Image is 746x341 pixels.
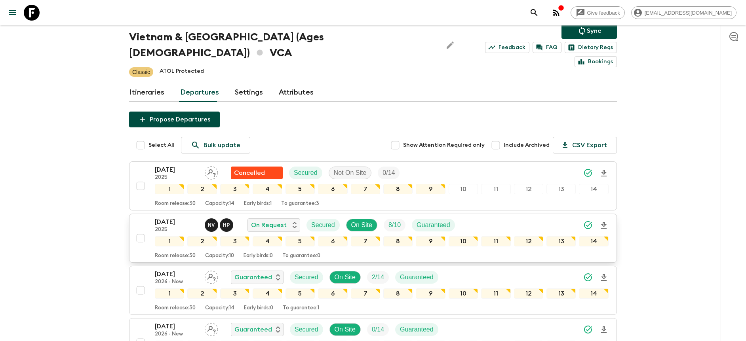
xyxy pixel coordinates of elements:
[187,288,217,299] div: 2
[335,273,356,282] p: On Site
[129,83,164,102] a: Itineraries
[155,217,198,227] p: [DATE]
[282,253,320,259] p: To guarantee: 0
[383,236,413,246] div: 8
[306,219,340,231] div: Secured
[449,236,478,246] div: 10
[205,218,235,232] button: NVHP
[205,221,235,227] span: Nguyen Van Canh, Heng PringRathana
[244,201,272,207] p: Early birds: 1
[223,222,230,228] p: H P
[546,288,576,299] div: 13
[417,220,450,230] p: Guaranteed
[5,5,21,21] button: menu
[187,236,217,246] div: 2
[571,6,625,19] a: Give feedback
[575,56,617,67] a: Bookings
[290,271,323,284] div: Secured
[587,26,601,36] p: Sync
[129,29,436,61] h1: Vietnam & [GEOGRAPHIC_DATA] (Ages [DEMOGRAPHIC_DATA]) VCA
[235,83,263,102] a: Settings
[155,253,196,259] p: Room release: 30
[583,168,593,178] svg: Synced Successfully
[583,220,593,230] svg: Synced Successfully
[253,236,282,246] div: 4
[155,201,196,207] p: Room release: 30
[129,112,220,127] button: Propose Departures
[599,169,609,178] svg: Download Onboarding
[181,137,250,153] a: Bulk update
[367,271,389,284] div: Trip Fill
[155,227,198,233] p: 2025
[565,42,617,53] a: Dietary Reqs
[599,273,609,282] svg: Download Onboarding
[295,273,318,282] p: Secured
[155,174,198,181] p: 2025
[449,288,478,299] div: 10
[155,305,196,311] p: Room release: 30
[205,253,234,259] p: Capacity: 10
[148,141,175,149] span: Select All
[334,168,367,178] p: Not On Site
[400,273,434,282] p: Guaranteed
[416,184,445,194] div: 9
[155,322,198,331] p: [DATE]
[351,288,380,299] div: 7
[351,184,380,194] div: 7
[205,325,218,332] span: Assign pack leader
[204,140,240,150] p: Bulk update
[640,10,736,16] span: [EMAIL_ADDRESS][DOMAIN_NAME]
[295,325,318,334] p: Secured
[155,288,184,299] div: 1
[311,220,335,230] p: Secured
[180,83,219,102] a: Departures
[205,169,218,175] span: Assign pack leader
[253,288,282,299] div: 4
[579,236,608,246] div: 14
[449,184,478,194] div: 10
[599,325,609,335] svg: Download Onboarding
[155,331,198,337] p: 2026 - New
[318,236,347,246] div: 6
[329,167,372,179] div: Not On Site
[285,184,315,194] div: 5
[234,168,265,178] p: Cancelled
[285,236,315,246] div: 5
[220,184,249,194] div: 3
[318,288,347,299] div: 6
[155,184,184,194] div: 1
[481,236,510,246] div: 11
[155,236,184,246] div: 1
[231,167,283,179] div: Flash Pack cancellation
[583,325,593,334] svg: Synced Successfully
[378,167,400,179] div: Trip Fill
[367,323,389,336] div: Trip Fill
[481,288,510,299] div: 11
[514,288,543,299] div: 12
[372,325,384,334] p: 0 / 14
[129,161,617,210] button: [DATE]2025Assign pack leaderFlash Pack cancellationSecuredNot On SiteTrip Fill1234567891011121314...
[187,184,217,194] div: 2
[129,266,617,315] button: [DATE]2026 - NewAssign pack leaderGuaranteedSecuredOn SiteTrip FillGuaranteed1234567891011121314R...
[514,184,543,194] div: 12
[533,42,561,53] a: FAQ
[400,325,434,334] p: Guaranteed
[403,141,485,149] span: Show Attention Required only
[481,184,510,194] div: 11
[251,220,287,230] p: On Request
[285,288,315,299] div: 5
[220,236,249,246] div: 3
[155,269,198,279] p: [DATE]
[289,167,322,179] div: Secured
[583,273,593,282] svg: Synced Successfully
[383,184,413,194] div: 8
[335,325,356,334] p: On Site
[160,67,204,77] p: ATOL Protected
[283,305,319,311] p: To guarantee: 1
[351,236,380,246] div: 7
[132,68,150,76] p: Classic
[351,220,372,230] p: On Site
[205,201,234,207] p: Capacity: 14
[129,214,617,263] button: [DATE]2025Nguyen Van Canh, Heng PringRathanaOn RequestSecuredOn SiteTrip FillGuaranteed1234567891...
[155,165,198,174] p: [DATE]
